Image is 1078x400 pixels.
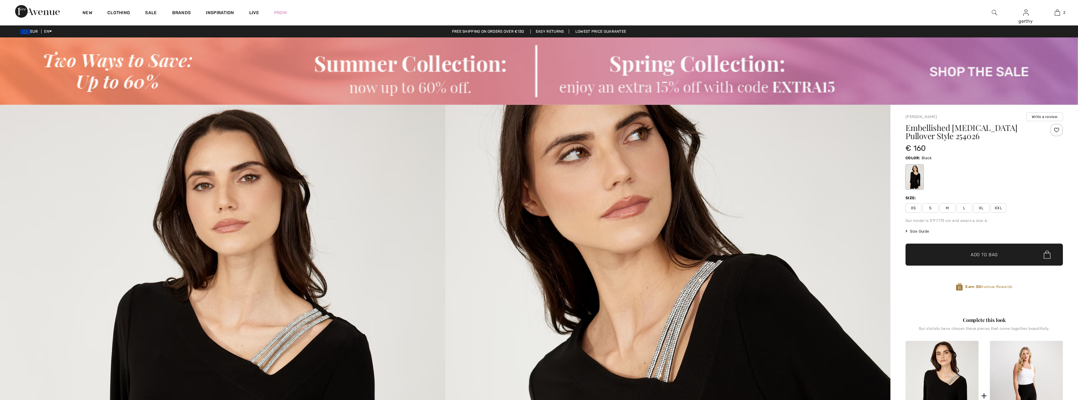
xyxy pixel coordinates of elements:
a: New [82,10,92,17]
a: Sign In [1023,9,1029,15]
span: Black [922,156,932,160]
span: € 160 [906,144,926,153]
img: My Bag [1055,9,1060,16]
img: Avenue Rewards [956,283,963,291]
img: Euro [20,29,30,34]
img: My Info [1023,9,1029,16]
span: Inspiration [206,10,234,17]
div: gerthy [1010,18,1041,25]
img: Bag.svg [1044,251,1051,259]
a: Free shipping on orders over €130 [447,29,529,34]
a: [PERSON_NAME] [906,115,937,119]
a: Sale [145,10,157,17]
div: Black [906,165,923,189]
span: Color: [906,156,920,160]
span: XL [974,203,989,213]
div: Our stylists have chosen these pieces that come together beautifully. [906,326,1063,336]
button: Write a review [1026,112,1063,121]
a: Easy Returns [530,29,569,34]
span: Add to Bag [971,251,998,258]
span: EN [44,29,52,34]
a: 2 [1042,9,1073,16]
a: Clothing [107,10,130,17]
a: Brands [172,10,191,17]
a: Live [249,9,259,16]
span: Avenue Rewards [965,284,1012,290]
span: XXL [991,203,1006,213]
span: 2 [1063,10,1065,15]
span: Size Guide [906,228,929,234]
span: EUR [20,29,40,34]
div: Size: [906,195,917,201]
div: Our model is 5'9"/175 cm and wears a size 6. [906,218,1063,223]
span: L [957,203,972,213]
a: Prom [274,9,287,16]
button: Add to Bag [906,244,1063,266]
a: Lowest Price Guarantee [570,29,631,34]
span: M [940,203,955,213]
div: Complete this look [906,316,1063,324]
img: search the website [992,9,997,16]
span: XS [906,203,921,213]
h1: Embellished [MEDICAL_DATA] Pullover Style 254026 [906,124,1037,140]
img: 1ère Avenue [15,5,60,18]
strong: Earn 30 [965,285,981,289]
span: S [923,203,938,213]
